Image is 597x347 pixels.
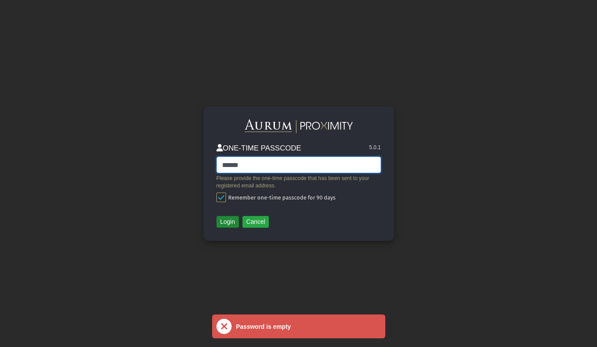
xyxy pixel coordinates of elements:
button: Login [216,216,239,228]
h3: ONE-TIME PASSCODE [216,144,301,153]
div: 5.0.1 [369,144,381,157]
button: Cancel [242,216,269,228]
img: Aurum-Proximity%20white.svg [245,119,353,134]
div: Password is empty [236,323,291,330]
div: Please provide the one-time passcode that has been sent to your registered email address. [216,175,381,189]
span: Remember one-time passcode for 90 days [226,194,336,201]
